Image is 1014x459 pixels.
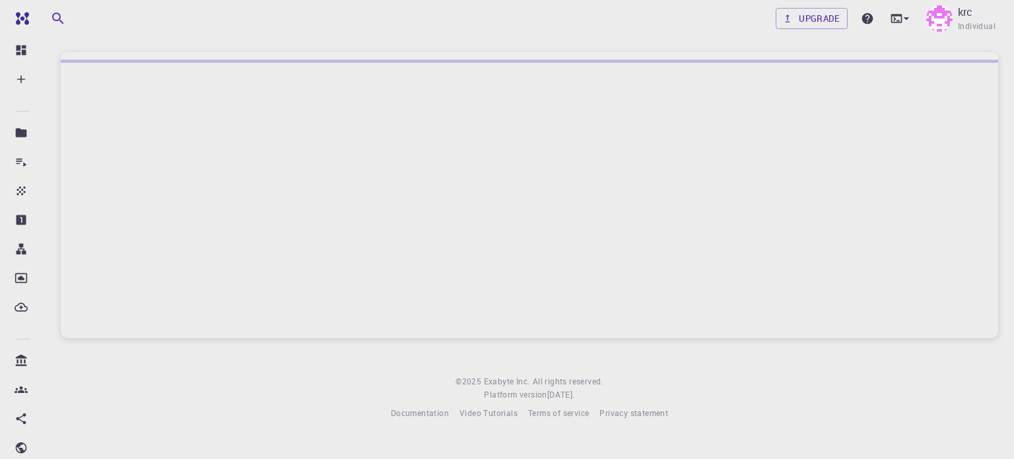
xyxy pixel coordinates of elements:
[958,20,996,33] span: Individual
[459,407,518,420] a: Video Tutorials
[484,376,530,386] span: Exabyte Inc.
[528,407,589,418] span: Terms of service
[459,407,518,418] span: Video Tutorials
[456,375,483,388] span: © 2025
[391,407,449,418] span: Documentation
[958,4,972,20] p: krc
[926,5,953,32] img: krc
[533,375,603,388] span: All rights reserved.
[528,407,589,420] a: Terms of service
[776,8,848,29] a: Upgrade
[484,375,530,388] a: Exabyte Inc.
[484,388,547,402] span: Platform version
[11,12,29,25] img: logo
[599,407,668,420] a: Privacy statement
[547,388,575,402] a: [DATE].
[547,389,575,400] span: [DATE] .
[599,407,668,418] span: Privacy statement
[391,407,449,420] a: Documentation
